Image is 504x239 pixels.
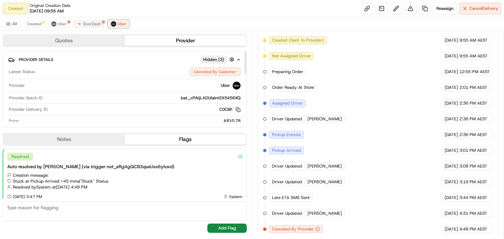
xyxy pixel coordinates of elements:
span: Provider Details [19,57,53,62]
span: Order Ready At Store [272,85,314,90]
span: 2:36 PM AEST [459,116,487,122]
span: 3:44 PM AEST [459,195,487,201]
button: Created [24,20,44,28]
span: Not Assigned Driver [272,53,311,59]
span: 3:01 PM AEST [459,148,487,153]
span: Resolved by System [13,184,51,190]
button: Hidden (3) [200,55,236,64]
span: Price [9,118,19,124]
span: [DATE] [445,116,458,122]
span: 4:48 PM AEST [459,226,487,232]
span: [DATE] [445,210,458,216]
span: [PERSON_NAME] [307,116,342,122]
span: [PERSON_NAME] [307,163,342,169]
span: [PERSON_NAME] [307,210,342,216]
button: Reassign [433,3,456,14]
button: Flags [125,134,246,145]
span: bat_cPAtjLADUlalntSX5456XQ [181,95,241,101]
button: Notes [3,134,125,145]
span: [DATE] [445,69,458,75]
span: Preparing Order [272,69,303,75]
span: [DATE] [445,179,458,185]
button: Add Flag [207,224,247,233]
img: uber-new-logo.jpeg [111,21,116,27]
button: Provider [125,35,246,46]
button: All [3,20,20,28]
span: 9:55 AM AEST [459,53,488,59]
button: Quotes [3,35,125,46]
span: Pickup Enroute [272,132,301,138]
button: Provider DetailsHidden (3) [8,54,241,65]
span: DoorDash [83,21,101,27]
span: Reassign [436,6,453,11]
button: C0CBF [219,107,241,112]
span: Hidden ( 3 ) [203,57,224,63]
span: 2:01 PM AEST [459,85,487,90]
span: Provider Batch ID [9,95,43,101]
img: uber-new-logo.jpeg [233,82,241,90]
span: 2:36 PM AEST [459,132,487,138]
span: [DATE] [445,37,458,43]
span: Latest Status [9,69,35,75]
span: 3:08 PM AEST [459,163,487,169]
span: [DATE] [445,226,458,232]
span: Cancel Delivery [469,6,498,11]
span: [DATE] [445,100,458,106]
span: Pickup Arrived [272,148,301,153]
span: Original Creation Date [30,3,71,8]
span: 3:19 PM AEST [459,179,487,185]
span: [DATE] [445,53,458,59]
span: Driver Updated [272,179,302,185]
span: [DATE] [445,132,458,138]
span: 2:36 PM AEST [459,100,487,106]
span: Driver Updated [272,116,302,122]
div: Auto resolved by [PERSON_NAME] (via trigger not_efig4gQCB3qseUss6ytoxd) [7,163,242,170]
img: uber-new-logo.jpeg [51,21,56,27]
span: Assigned Driver [272,100,303,106]
span: Provider Delivery ID [9,107,48,112]
span: [PERSON_NAME] [307,179,342,185]
span: Uber [117,21,126,27]
span: Provider [9,83,25,89]
img: doordash_logo_v2.png [76,21,82,27]
span: 9:55 AM AEST [459,37,488,43]
span: [DATE] [445,195,458,201]
span: at [DATE] 4:48 PM [52,184,87,190]
div: Resolved [7,153,33,161]
button: CancelDelivery [459,3,501,14]
span: Driver Updated [272,163,302,169]
span: Late ETA SMS Sent [272,195,310,201]
span: Uber [221,83,230,89]
span: Created [27,21,41,27]
span: [DATE] [445,148,458,153]
span: Uber [58,21,67,27]
span: [DATE] [445,85,458,90]
span: 4:31 PM AEST [459,210,487,216]
span: [DATE] [445,163,458,169]
span: Stuck at Pickup Arrived >45 mins | "Stuck" Status [13,178,108,184]
span: A$10.78 [223,118,241,124]
span: [DATE] 09:55 AM [30,8,64,14]
button: Uber [48,20,70,28]
span: Canceled By Provider [272,226,314,232]
span: System [229,194,242,199]
button: DoorDash [73,20,104,28]
span: Creation message: [13,172,49,178]
span: 12:55 PM AEST [459,69,490,75]
span: [DATE] 3:47 PM [13,194,42,199]
button: Uber [108,20,129,28]
span: Driver Updated [272,210,302,216]
span: Created (Sent To Provider) [272,37,324,43]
